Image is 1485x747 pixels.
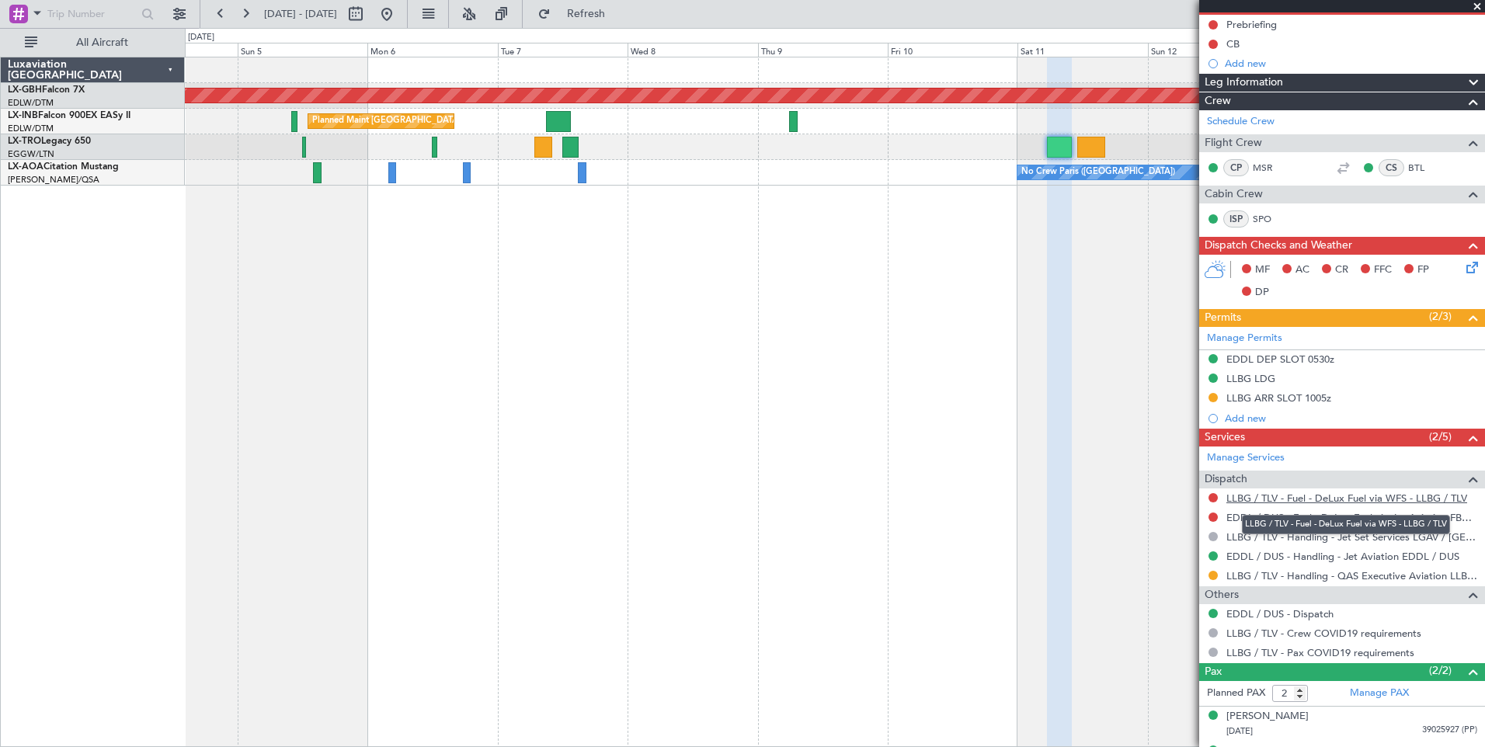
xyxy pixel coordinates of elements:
div: CB [1226,37,1240,50]
div: Sun 5 [238,43,367,57]
span: (2/5) [1429,429,1452,445]
span: FP [1417,262,1429,278]
label: Planned PAX [1207,686,1265,701]
a: EDDL / DUS - Dispatch [1226,607,1334,620]
a: EGGW/LTN [8,148,54,160]
span: MF [1255,262,1270,278]
span: LX-GBH [8,85,42,95]
a: EDLW/DTM [8,123,54,134]
div: Wed 8 [628,43,757,57]
a: LLBG / TLV - Handling - Jet Set Services LGAV / [GEOGRAPHIC_DATA] [1226,530,1477,544]
span: LX-INB [8,111,38,120]
span: Dispatch Checks and Weather [1205,237,1352,255]
div: Thu 9 [758,43,888,57]
span: Dispatch [1205,471,1247,488]
a: LLBG / TLV - Pax COVID19 requirements [1226,646,1414,659]
div: LLBG LDG [1226,372,1275,385]
span: AC [1295,262,1309,278]
div: CS [1379,159,1404,176]
a: LX-GBHFalcon 7X [8,85,85,95]
button: All Aircraft [17,30,169,55]
div: LLBG / TLV - Fuel - DeLux Fuel via WFS - LLBG / TLV [1242,515,1450,534]
input: Trip Number [47,2,137,26]
div: Add new [1225,57,1477,70]
div: [PERSON_NAME] [1226,709,1309,724]
a: SPO [1253,212,1288,226]
a: LX-TROLegacy 650 [8,137,91,146]
button: Refresh [530,2,624,26]
div: Prebriefing [1226,18,1277,31]
a: LLBG / TLV - Crew COVID19 requirements [1226,627,1421,640]
div: Planned Maint [GEOGRAPHIC_DATA] ([GEOGRAPHIC_DATA]) [312,109,557,133]
span: LX-TRO [8,137,41,146]
div: CP [1223,159,1249,176]
span: DP [1255,285,1269,301]
span: Crew [1205,92,1231,110]
span: Services [1205,429,1245,446]
div: No Crew Paris ([GEOGRAPHIC_DATA]) [1021,161,1175,184]
span: FFC [1374,262,1392,278]
span: Pax [1205,663,1222,681]
span: [DATE] - [DATE] [264,7,337,21]
a: Manage PAX [1350,686,1409,701]
span: All Aircraft [40,37,164,48]
a: Schedule Crew [1207,114,1275,130]
span: (2/3) [1429,308,1452,325]
a: EDLW/DTM [8,97,54,109]
span: LX-AOA [8,162,43,172]
a: MSR [1253,161,1288,175]
span: Leg Information [1205,74,1283,92]
span: Permits [1205,309,1241,327]
a: LX-AOACitation Mustang [8,162,119,172]
span: 39025927 (PP) [1422,724,1477,737]
span: (2/2) [1429,662,1452,679]
span: Others [1205,586,1239,604]
div: Sun 12 [1148,43,1278,57]
a: LLBG / TLV - Fuel - DeLux Fuel via WFS - LLBG / TLV [1226,492,1467,505]
a: Manage Services [1207,450,1285,466]
div: LLBG ARR SLOT 1005z [1226,391,1331,405]
span: [DATE] [1226,725,1253,737]
a: LX-INBFalcon 900EX EASy II [8,111,130,120]
a: Manage Permits [1207,331,1282,346]
div: EDDL DEP SLOT 0530z [1226,353,1334,366]
a: BTL [1408,161,1443,175]
div: Sat 11 [1017,43,1147,57]
a: EDDL / DUS - Handling - Jet Aviation EDDL / DUS [1226,550,1459,563]
div: Tue 7 [498,43,628,57]
div: Fri 10 [888,43,1017,57]
a: EDDL / DUS - Fuel - DeLux Fuel via Jet Aviation FBO - EDDL / DUS [1226,511,1477,524]
div: ISP [1223,210,1249,228]
div: Mon 6 [367,43,497,57]
span: Flight Crew [1205,134,1262,152]
span: Cabin Crew [1205,186,1263,203]
a: [PERSON_NAME]/QSA [8,174,99,186]
a: LLBG / TLV - Handling - QAS Executive Aviation LLBG / TLV [1226,569,1477,582]
div: Add new [1225,412,1477,425]
div: [DATE] [188,31,214,44]
span: Refresh [554,9,619,19]
span: CR [1335,262,1348,278]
